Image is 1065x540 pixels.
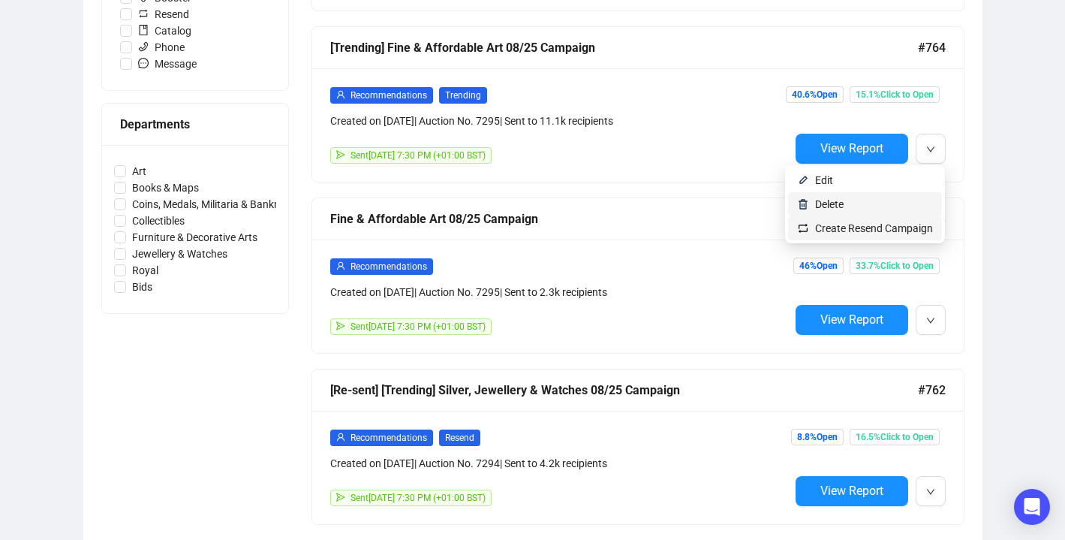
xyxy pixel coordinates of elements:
button: View Report [796,134,908,164]
span: View Report [820,484,883,498]
button: View Report [796,305,908,335]
span: Edit [815,174,833,186]
div: Created on [DATE] | Auction No. 7295 | Sent to 2.3k recipients [330,284,790,300]
img: svg+xml;base64,PHN2ZyB4bWxucz0iaHR0cDovL3d3dy53My5vcmcvMjAwMC9zdmciIHhtbG5zOnhsaW5rPSJodHRwOi8vd3... [797,174,809,186]
span: down [926,316,935,325]
div: Created on [DATE] | Auction No. 7294 | Sent to 4.2k recipients [330,455,790,472]
div: Departments [120,115,270,134]
span: 46% Open [793,258,844,274]
div: [Trending] Fine & Affordable Art 08/25 Campaign [330,38,918,57]
span: Trending [439,87,487,104]
a: Fine & Affordable Art 08/25 Campaign#763userRecommendationsCreated on [DATE]| Auction No. 7295| S... [311,198,964,354]
span: Catalog [132,23,197,39]
button: View Report [796,476,908,506]
span: down [926,145,935,154]
span: Bids [126,279,158,295]
span: Create Resend Campaign [815,222,933,234]
div: [Re-sent] [Trending] Silver, Jewellery & Watches 08/25 Campaign [330,381,918,400]
span: Coins, Medals, Militaria & Banknotes [126,196,306,213]
span: Sent [DATE] 7:30 PM (+01:00 BST) [350,321,486,332]
div: Fine & Affordable Art 08/25 Campaign [330,210,918,228]
span: Books & Maps [126,179,205,196]
span: Jewellery & Watches [126,246,233,262]
div: Created on [DATE] | Auction No. 7295 | Sent to 11.1k recipients [330,113,790,129]
span: message [138,58,149,68]
span: #762 [918,381,946,400]
a: [Re-sent] [Trending] Silver, Jewellery & Watches 08/25 Campaign#762userRecommendationsResendCreat... [311,369,964,525]
div: Open Intercom Messenger [1014,489,1050,525]
span: down [926,487,935,496]
span: send [336,150,345,159]
span: Art [126,163,152,179]
span: #764 [918,38,946,57]
span: Phone [132,39,191,56]
img: retweet.svg [797,222,809,234]
span: send [336,321,345,330]
span: Sent [DATE] 7:30 PM (+01:00 BST) [350,150,486,161]
span: Recommendations [350,433,427,443]
span: user [336,433,345,442]
span: book [138,25,149,35]
span: Resend [439,430,480,446]
span: Sent [DATE] 7:30 PM (+01:00 BST) [350,493,486,503]
span: Message [132,56,203,72]
span: 40.6% Open [786,86,844,103]
span: Resend [132,6,195,23]
span: retweet [138,8,149,19]
span: Furniture & Decorative Arts [126,229,263,246]
a: [Trending] Fine & Affordable Art 08/25 Campaign#764userRecommendationsTrendingCreated on [DATE]| ... [311,26,964,183]
span: 33.7% Click to Open [850,258,940,274]
span: Collectibles [126,213,191,229]
span: send [336,493,345,502]
span: phone [138,41,149,52]
img: svg+xml;base64,PHN2ZyB4bWxucz0iaHR0cDovL3d3dy53My5vcmcvMjAwMC9zdmciIHhtbG5zOnhsaW5rPSJodHRwOi8vd3... [797,198,809,210]
span: 8.8% Open [791,429,844,445]
span: Recommendations [350,90,427,101]
span: Delete [815,198,844,210]
span: View Report [820,141,883,155]
span: user [336,261,345,270]
span: 16.5% Click to Open [850,429,940,445]
span: Recommendations [350,261,427,272]
span: View Report [820,312,883,327]
span: Royal [126,262,164,279]
span: 15.1% Click to Open [850,86,940,103]
span: user [336,90,345,99]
